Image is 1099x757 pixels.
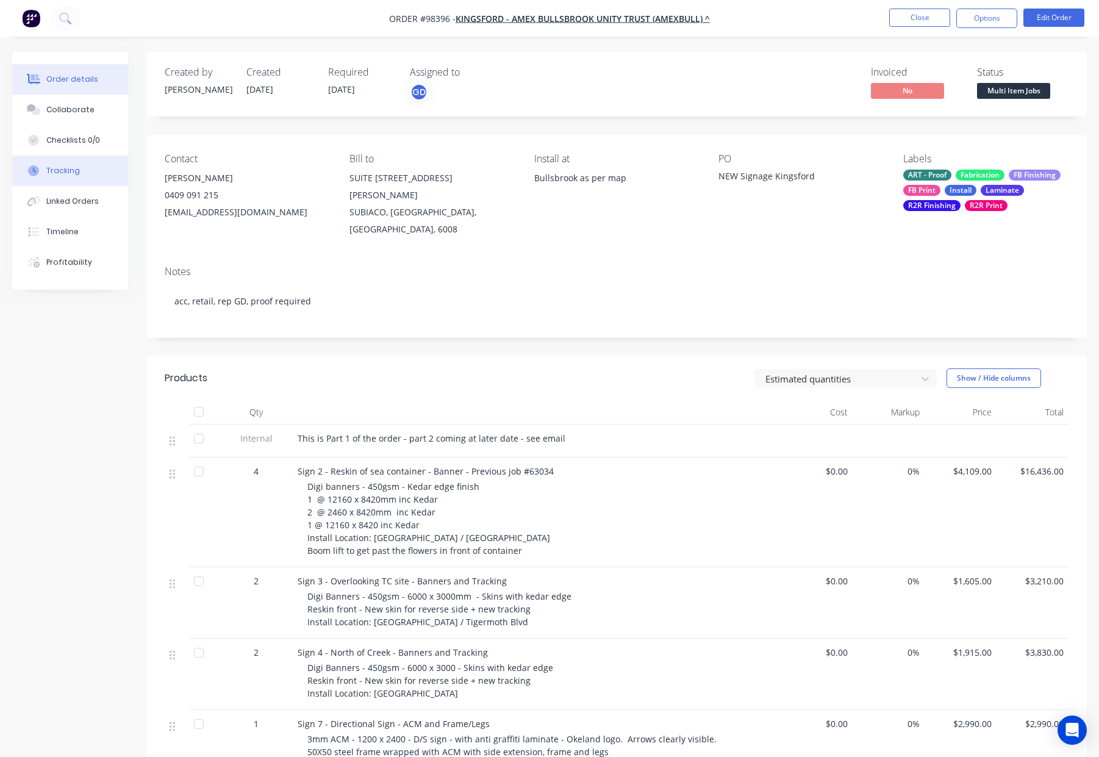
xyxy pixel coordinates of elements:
[12,186,128,217] button: Linked Orders
[903,170,951,181] div: ART - Proof
[389,13,456,24] span: Order #98396 -
[12,64,128,95] button: Order details
[929,646,992,659] span: $1,915.00
[165,266,1069,278] div: Notes
[349,170,515,238] div: SUITE [STREET_ADDRESS][PERSON_NAME]SUBIACO, [GEOGRAPHIC_DATA], [GEOGRAPHIC_DATA], 6008
[12,217,128,247] button: Timeline
[46,165,80,176] div: Tracking
[46,104,95,115] div: Collaborate
[857,646,920,659] span: 0%
[220,400,293,425] div: Qty
[22,9,40,27] img: Factory
[224,432,288,445] span: Internal
[46,196,99,207] div: Linked Orders
[254,646,259,659] span: 2
[929,465,992,478] span: $4,109.00
[786,575,848,587] span: $0.00
[929,717,992,730] span: $2,990.00
[298,647,488,658] span: Sign 4 - North of Creek - Banners and Tracking
[12,247,128,278] button: Profitability
[903,185,940,196] div: FB Print
[307,590,571,628] span: Digi Banners - 450gsm - 6000 x 3000mm - Skins with kedar edge Reskin front - New skin for reverse...
[298,575,507,587] span: Sign 3 - Overlooking TC site - Banners and Tracking
[46,257,92,268] div: Profitability
[1001,465,1064,478] span: $16,436.00
[956,170,1004,181] div: Fabrication
[307,481,550,556] span: Digi banners - 450gsm - Kedar edge finish 1 @ 12160 x 8420mm inc Kedar 2 @ 2460 x 8420mm inc Keda...
[889,9,950,27] button: Close
[165,170,330,221] div: [PERSON_NAME]0409 091 215[EMAIL_ADDRESS][DOMAIN_NAME]
[298,432,565,444] span: This is Part 1 of the order - part 2 coming at later date - see email
[1001,717,1064,730] span: $2,990.00
[410,83,428,101] button: GD
[857,575,920,587] span: 0%
[165,204,330,221] div: [EMAIL_ADDRESS][DOMAIN_NAME]
[1009,170,1061,181] div: FB Finishing
[853,400,925,425] div: Markup
[925,400,997,425] div: Price
[1058,716,1087,745] div: Open Intercom Messenger
[349,153,515,165] div: Bill to
[857,465,920,478] span: 0%
[903,200,961,211] div: R2R Finishing
[246,66,313,78] div: Created
[12,156,128,186] button: Tracking
[857,717,920,730] span: 0%
[781,400,853,425] div: Cost
[965,200,1008,211] div: R2R Print
[46,226,79,237] div: Timeline
[410,66,532,78] div: Assigned to
[871,66,962,78] div: Invoiced
[786,717,848,730] span: $0.00
[718,170,871,187] div: NEW Signage Kingsford
[871,83,944,98] span: No
[997,400,1069,425] div: Total
[534,170,700,187] div: Bullsbrook as per map
[165,83,232,96] div: [PERSON_NAME]
[328,84,355,95] span: [DATE]
[977,83,1050,98] span: Multi Item Jobs
[165,153,330,165] div: Contact
[1023,9,1084,27] button: Edit Order
[947,368,1041,388] button: Show / Hide columns
[254,575,259,587] span: 2
[977,66,1069,78] div: Status
[46,135,100,146] div: Checklists 0/0
[1001,646,1064,659] span: $3,830.00
[298,465,554,477] span: Sign 2 - Reskin of sea container - Banner - Previous job #63034
[349,170,515,204] div: SUITE [STREET_ADDRESS][PERSON_NAME]
[903,153,1069,165] div: Labels
[534,153,700,165] div: Install at
[254,465,259,478] span: 4
[956,9,1017,28] button: Options
[46,74,98,85] div: Order details
[165,187,330,204] div: 0409 091 215
[977,83,1050,101] button: Multi Item Jobs
[12,95,128,125] button: Collaborate
[1001,575,1064,587] span: $3,210.00
[307,662,553,699] span: Digi Banners - 450gsm - 6000 x 3000 - Skins with kedar edge Reskin front - New skin for reverse s...
[246,84,273,95] span: [DATE]
[981,185,1024,196] div: Laminate
[929,575,992,587] span: $1,605.00
[456,13,710,24] a: Kingsford - AMEX BULLSBROOK UNITY TRUST (AMEXBULL) ^
[165,371,207,386] div: Products
[945,185,976,196] div: Install
[349,204,515,238] div: SUBIACO, [GEOGRAPHIC_DATA], [GEOGRAPHIC_DATA], 6008
[165,170,330,187] div: [PERSON_NAME]
[298,718,490,730] span: Sign 7 - Directional Sign - ACM and Frame/Legs
[254,717,259,730] span: 1
[328,66,395,78] div: Required
[165,282,1069,320] div: acc, retail, rep GD, proof required
[786,646,848,659] span: $0.00
[718,153,884,165] div: PO
[534,170,700,209] div: Bullsbrook as per map
[165,66,232,78] div: Created by
[786,465,848,478] span: $0.00
[12,125,128,156] button: Checklists 0/0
